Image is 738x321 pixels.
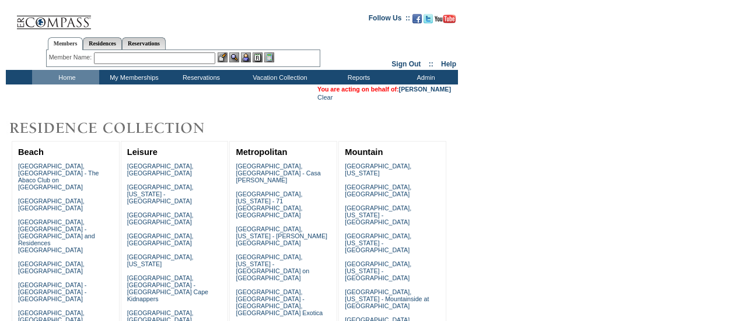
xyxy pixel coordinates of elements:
[317,86,451,93] span: You are acting on behalf of:
[127,184,194,204] a: [GEOGRAPHIC_DATA], [US_STATE] - [GEOGRAPHIC_DATA]
[127,163,194,177] a: [GEOGRAPHIC_DATA], [GEOGRAPHIC_DATA]
[16,6,92,30] img: Compass Home
[236,147,287,157] a: Metropolitan
[236,288,323,316] a: [GEOGRAPHIC_DATA], [GEOGRAPHIC_DATA] - [GEOGRAPHIC_DATA], [GEOGRAPHIC_DATA] Exotica
[229,52,239,62] img: View
[424,17,433,24] a: Follow us on Twitter
[345,260,411,281] a: [GEOGRAPHIC_DATA], [US_STATE] - [GEOGRAPHIC_DATA]
[435,15,456,23] img: Subscribe to our YouTube Channel
[48,37,83,50] a: Members
[233,70,324,84] td: Vacation Collection
[18,163,99,191] a: [GEOGRAPHIC_DATA], [GEOGRAPHIC_DATA] - The Abaco Club on [GEOGRAPHIC_DATA]
[324,70,391,84] td: Reports
[236,163,320,184] a: [GEOGRAPHIC_DATA], [GEOGRAPHIC_DATA] - Casa [PERSON_NAME]
[49,52,94,62] div: Member Name:
[127,147,158,157] a: Leisure
[18,147,44,157] a: Beach
[264,52,274,62] img: b_calculator.gif
[83,37,122,50] a: Residences
[241,52,251,62] img: Impersonate
[166,70,233,84] td: Reservations
[18,281,86,302] a: [GEOGRAPHIC_DATA] - [GEOGRAPHIC_DATA] - [GEOGRAPHIC_DATA]
[18,218,95,253] a: [GEOGRAPHIC_DATA], [GEOGRAPHIC_DATA] - [GEOGRAPHIC_DATA] and Residences [GEOGRAPHIC_DATA]
[18,197,85,211] a: [GEOGRAPHIC_DATA], [GEOGRAPHIC_DATA]
[412,17,422,24] a: Become our fan on Facebook
[391,60,421,68] a: Sign Out
[99,70,166,84] td: My Memberships
[369,13,410,27] td: Follow Us ::
[424,14,433,23] img: Follow us on Twitter
[236,225,327,246] a: [GEOGRAPHIC_DATA], [US_STATE] - [PERSON_NAME][GEOGRAPHIC_DATA]
[18,260,85,274] a: [GEOGRAPHIC_DATA], [GEOGRAPHIC_DATA]
[412,14,422,23] img: Become our fan on Facebook
[127,274,208,302] a: [GEOGRAPHIC_DATA], [GEOGRAPHIC_DATA] - [GEOGRAPHIC_DATA] Cape Kidnappers
[236,253,309,281] a: [GEOGRAPHIC_DATA], [US_STATE] - [GEOGRAPHIC_DATA] on [GEOGRAPHIC_DATA]
[399,86,451,93] a: [PERSON_NAME]
[345,232,411,253] a: [GEOGRAPHIC_DATA], [US_STATE] - [GEOGRAPHIC_DATA]
[236,191,302,218] a: [GEOGRAPHIC_DATA], [US_STATE] - 71 [GEOGRAPHIC_DATA], [GEOGRAPHIC_DATA]
[345,204,411,225] a: [GEOGRAPHIC_DATA], [US_STATE] - [GEOGRAPHIC_DATA]
[32,70,99,84] td: Home
[253,52,263,62] img: Reservations
[317,94,333,101] a: Clear
[391,70,458,84] td: Admin
[345,163,411,177] a: [GEOGRAPHIC_DATA], [US_STATE]
[127,232,194,246] a: [GEOGRAPHIC_DATA], [GEOGRAPHIC_DATA]
[345,147,383,157] a: Mountain
[122,37,166,50] a: Reservations
[435,17,456,24] a: Subscribe to our YouTube Channel
[6,117,233,140] img: Destinations by Exclusive Resorts
[345,288,429,309] a: [GEOGRAPHIC_DATA], [US_STATE] - Mountainside at [GEOGRAPHIC_DATA]
[345,184,411,197] a: [GEOGRAPHIC_DATA], [GEOGRAPHIC_DATA]
[429,60,433,68] span: ::
[441,60,456,68] a: Help
[127,211,194,225] a: [GEOGRAPHIC_DATA], [GEOGRAPHIC_DATA]
[218,52,228,62] img: b_edit.gif
[127,253,194,267] a: [GEOGRAPHIC_DATA], [US_STATE]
